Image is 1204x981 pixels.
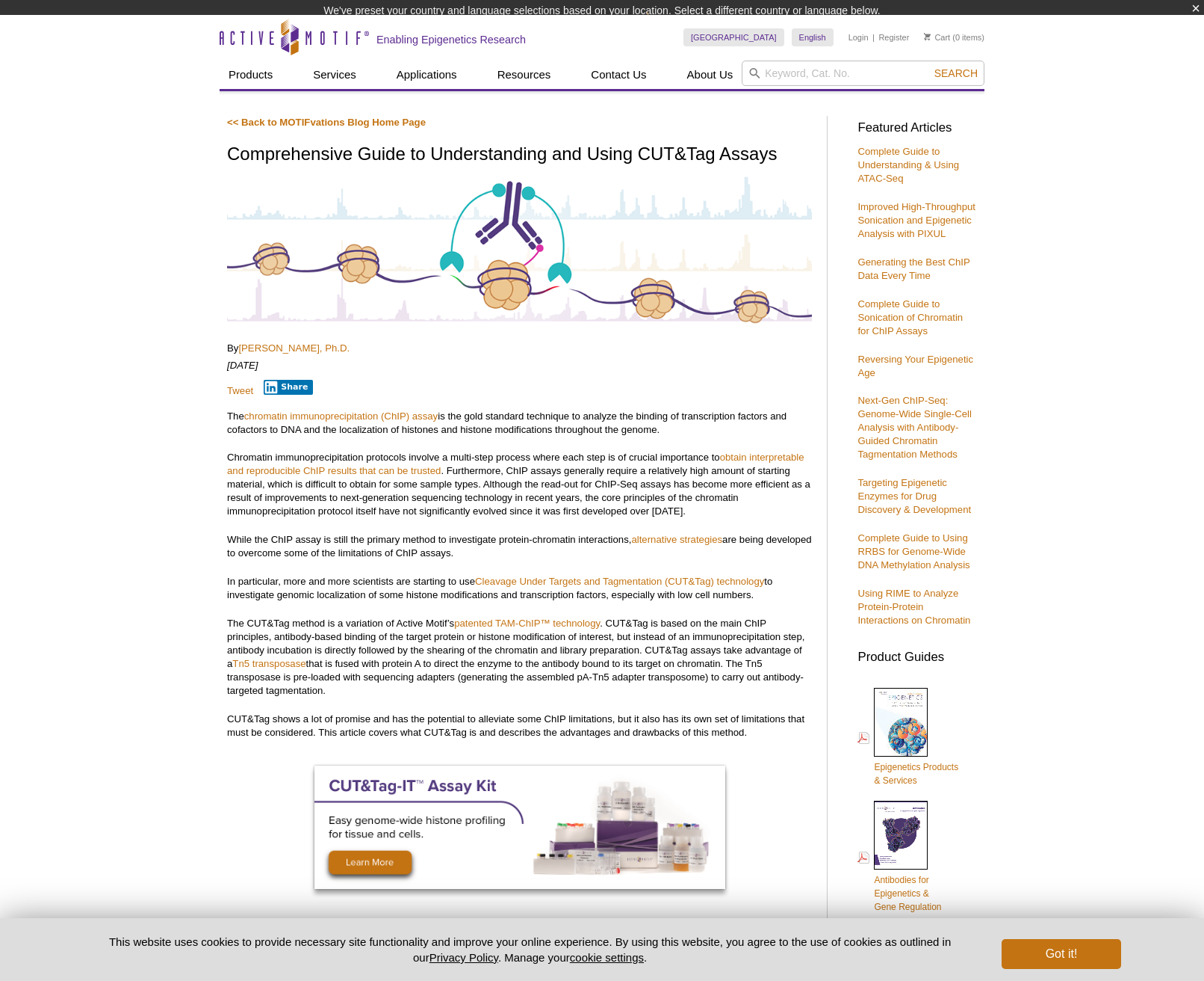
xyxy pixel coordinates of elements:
[570,951,644,964] button: cookie settings
[857,477,971,515] a: Targeting Epigenetic Enzymes for Drug Discovery & Development
[376,33,526,46] h2: Enabling Epigenetics Research
[582,61,655,89] a: Contact Us
[227,174,812,324] img: Antibody-Based Tagmentation Notes
[874,688,928,757] img: Epi_brochure_140604_cover_web_70x200
[857,122,977,135] h3: Featured Articles
[232,658,305,669] a: Tn5 transposase
[683,28,784,46] a: [GEOGRAPHIC_DATA]
[872,28,875,46] li: |
[857,354,973,378] a: Reversing Your Epigenetic Age
[857,686,958,789] a: Epigenetics Products& Services
[314,766,725,889] img: Optimized CUT&Tag-IT Assay Kit
[857,642,977,664] h3: Product Guides
[848,32,869,43] a: Login
[227,533,812,560] p: While the ChIP assay is still the primary method to investigate protein-chromatin interactions, a...
[930,67,982,80] button: Search
[857,298,963,336] a: Complete Guide to Sonication of Chromatin for ChIP Assays
[742,61,984,86] input: Keyword, Cat. No.
[227,410,812,437] p: The is the gold standard technique to analyze the binding of transcription factors and cofactors ...
[488,61,560,89] a: Resources
[227,575,812,602] p: In particular, more and more scientists are starting to use to investigate genomic localization o...
[924,32,950,43] a: Cart
[388,61,466,89] a: Applications
[874,762,958,786] span: Epigenetics Products & Services
[244,410,438,422] a: chromatin immunoprecipitation (ChIP) assay
[857,146,959,184] a: Complete Guide to Understanding & Using ATAC-Seq
[678,61,742,89] a: About Us
[227,342,812,355] p: By
[304,61,365,89] a: Services
[227,617,812,698] p: The CUT&Tag method is a variation of Active Motif’s . CUT&Tag is based on the main ChIP principle...
[227,360,258,371] em: [DATE]
[878,32,909,43] a: Register
[264,380,314,395] button: Share
[227,713,812,739] p: CUT&Tag shows a lot of promise and has the potential to alleviate some ChIP limitations, but it a...
[924,28,984,46] li: (0 items)
[631,534,722,545] a: alternative strategies
[429,951,498,964] a: Privacy Policy
[475,576,764,587] a: Cleavage Under Targets and Tagmentation (CUT&Tag) technology
[220,61,282,89] a: Products
[238,342,350,354] a: [PERSON_NAME], Ph.D.
[857,201,975,239] a: Improved High-Throughput Sonication and Epigenetic Analysis with PIXUL
[874,801,928,870] img: Abs_epi_2015_cover_web_70x200
[857,799,941,915] a: Antibodies forEpigenetics &Gene Regulation
[857,395,971,460] a: Next-Gen ChIP-Seq: Genome-Wide Single-Cell Analysis with Antibody-Guided Chromatin Tagmentation M...
[454,618,600,629] a: patented TAM-ChIP™ technology
[227,117,426,128] a: << Back to MOTIFvations Blog Home Page
[874,875,941,912] span: Antibodies for Epigenetics & Gene Regulation
[1002,939,1121,969] button: Got it!
[792,28,834,46] a: English
[857,588,970,626] a: Using RIME to Analyze Protein-Protein Interactions on Chromatin
[924,33,931,40] img: Your Cart
[227,144,812,166] h1: Comprehensive Guide to Understanding and Using CUT&Tag Assays
[647,11,686,46] img: Change Here
[857,256,969,281] a: Generating the Best ChIP Data Every Time
[934,67,978,79] span: Search
[83,934,977,965] p: This website uses cookies to provide necessary site functionality and improve your online experie...
[227,385,253,396] a: Tweet
[857,532,969,571] a: Complete Guide to Using RRBS for Genome-Wide DNA Methylation Analysis
[227,451,812,518] p: Chromatin immunoprecipitation protocols involve a multi-step process where each step is of crucia...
